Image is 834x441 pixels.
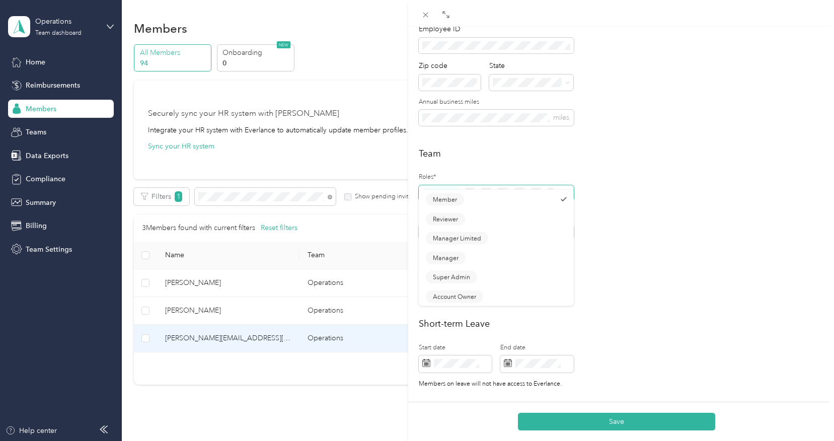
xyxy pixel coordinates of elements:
[553,113,569,122] span: miles
[433,195,457,204] span: Member
[500,343,573,352] label: End date
[426,193,464,206] button: Member
[419,317,824,331] h2: Short-term Leave
[419,380,588,389] div: Members on leave will not have access to Everlance.
[429,189,453,198] span: Member
[426,271,477,283] button: Super Admin
[419,173,574,182] label: Roles*
[433,292,476,301] span: Account Owner
[419,98,574,107] label: Annual business miles
[433,234,481,243] span: Manager Limited
[426,251,466,264] button: Manager
[433,272,470,281] span: Super Admin
[433,253,459,262] span: Manager
[419,24,574,34] div: Employee ID
[419,343,492,352] label: Start date
[489,60,573,71] div: State
[778,385,834,441] iframe: Everlance-gr Chat Button Frame
[426,232,488,245] button: Manager Limited
[422,187,461,199] button: Member
[518,413,715,430] button: Save
[426,290,483,303] button: Account Owner
[419,60,481,71] div: Zip code
[419,147,824,161] h2: Team
[433,214,458,224] span: Reviewer
[426,212,465,225] button: Reviewer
